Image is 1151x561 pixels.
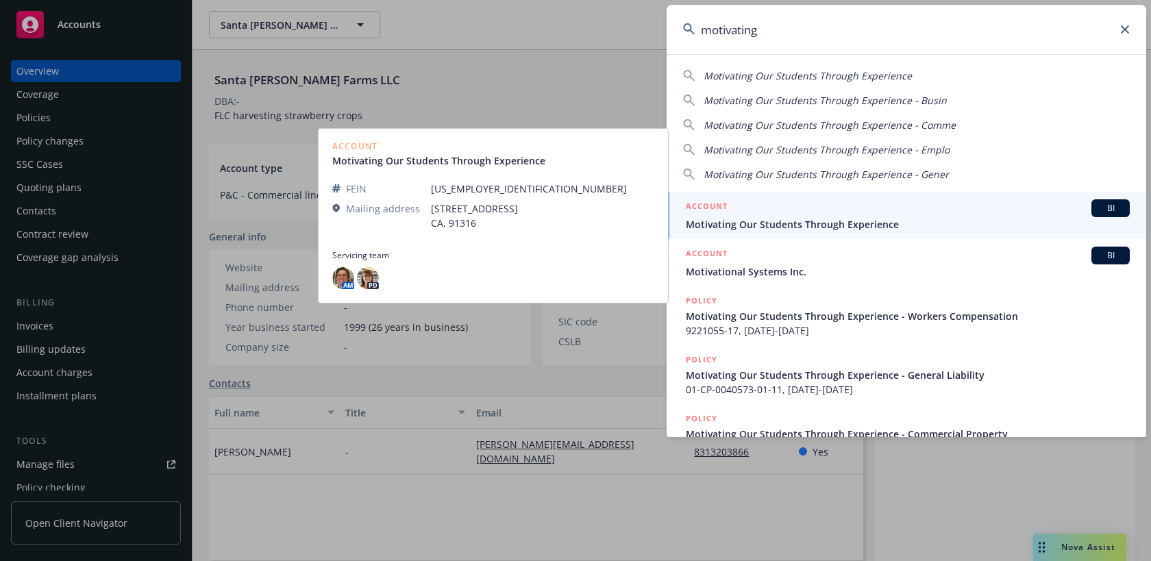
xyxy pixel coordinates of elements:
span: Motivating Our Students Through Experience - General Liability [686,368,1130,382]
span: Motivating Our Students Through Experience - Emplo [704,143,950,156]
span: Motivating Our Students Through Experience [686,217,1130,232]
a: ACCOUNTBIMotivating Our Students Through Experience [667,192,1146,239]
h5: POLICY [686,412,717,425]
a: POLICYMotivating Our Students Through Experience - Workers Compensation9221055-17, [DATE]-[DATE] [667,286,1146,345]
span: BI [1097,202,1124,214]
h5: ACCOUNT [686,199,728,216]
span: Motivating Our Students Through Experience - Commercial Property [686,427,1130,441]
h5: POLICY [686,353,717,366]
a: POLICYMotivating Our Students Through Experience - Commercial Property [667,404,1146,463]
span: Motivating Our Students Through Experience - Gener [704,168,949,181]
h5: POLICY [686,294,717,308]
span: Motivating Our Students Through Experience - Busin [704,94,947,107]
span: Motivational Systems Inc. [686,264,1130,279]
h5: ACCOUNT [686,247,728,263]
span: Motivating Our Students Through Experience - Workers Compensation [686,309,1130,323]
span: Motivating Our Students Through Experience [704,69,912,82]
span: BI [1097,249,1124,262]
a: POLICYMotivating Our Students Through Experience - General Liability01-CP-0040573-01-11, [DATE]-[... [667,345,1146,404]
span: 9221055-17, [DATE]-[DATE] [686,323,1130,338]
span: Motivating Our Students Through Experience - Comme [704,119,956,132]
input: Search... [667,5,1146,54]
a: ACCOUNTBIMotivational Systems Inc. [667,239,1146,286]
span: 01-CP-0040573-01-11, [DATE]-[DATE] [686,382,1130,397]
